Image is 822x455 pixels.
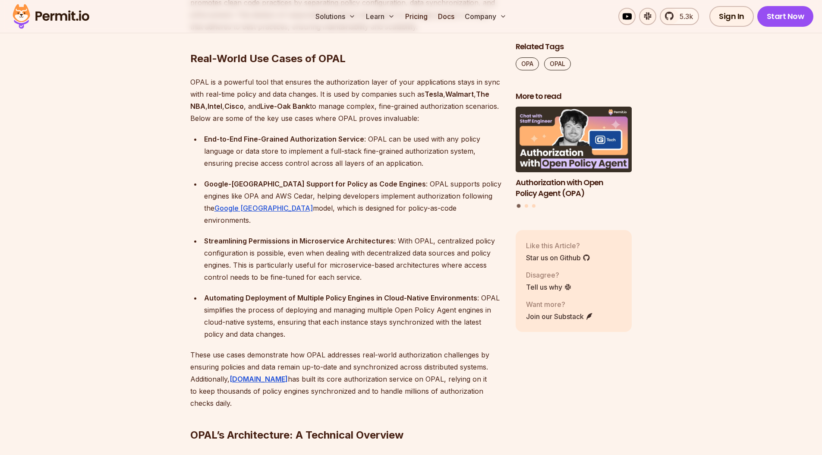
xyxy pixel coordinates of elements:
a: OPA [516,57,539,70]
h2: OPAL’s Architecture: A Technical Overview [190,394,502,442]
strong: Google-[GEOGRAPHIC_DATA] Support for Policy as Code Engines [204,180,426,188]
a: Authorization with Open Policy Agent (OPA)Authorization with Open Policy Agent (OPA) [516,107,632,199]
h2: Related Tags [516,41,632,52]
a: Sign In [709,6,754,27]
a: Join our Substack [526,311,593,322]
a: OPAL [544,57,571,70]
strong: Live-Oak Bank [260,102,310,111]
button: Solutions [312,8,359,25]
p: Want more? [526,299,593,310]
div: : OPAL supports policy engines like OPA and AWS Cedar, helping developers implement authorization... [204,178,502,226]
p: Disagree? [526,270,572,280]
strong: End-to-End Fine-Grained Authorization Service [204,135,364,143]
strong: Streamlining Permissions in Microservice Architectures [204,237,394,245]
li: 1 of 3 [516,107,632,199]
a: Tell us why [526,282,572,292]
a: 5.3k [660,8,699,25]
a: Docs [435,8,458,25]
div: : OPAL can be used with any policy language or data store to implement a full-stack fine-grained ... [204,133,502,169]
a: Google [GEOGRAPHIC_DATA] [214,204,313,212]
div: Posts [516,107,632,209]
p: Like this Article? [526,240,590,251]
button: Learn [362,8,398,25]
strong: Tesla [425,90,443,98]
p: These use cases demonstrate how OPAL addresses real-world authorization challenges by ensuring po... [190,349,502,409]
a: Start Now [757,6,814,27]
span: 5.3k [674,11,693,22]
button: Company [461,8,510,25]
button: Go to slide 1 [517,204,521,208]
button: Go to slide 2 [525,205,528,208]
h3: Authorization with Open Policy Agent (OPA) [516,177,632,199]
a: Pricing [402,8,431,25]
div: : OPAL simplifies the process of deploying and managing multiple Open Policy Agent engines in clo... [204,292,502,340]
button: Go to slide 3 [532,205,535,208]
h2: Real-World Use Cases of OPAL [190,17,502,66]
a: [DOMAIN_NAME] [230,375,288,383]
p: OPAL is a powerful tool that ensures the authorization layer of your applications stays in sync w... [190,76,502,124]
a: Star us on Github [526,253,590,263]
strong: The NBA [190,90,489,111]
img: Authorization with Open Policy Agent (OPA) [516,107,632,173]
strong: Automating Deployment of Multiple Policy Engines in Cloud-Native Environments [204,294,477,302]
h2: More to read [516,91,632,102]
strong: Intel [208,102,222,111]
strong: Walmart [445,90,474,98]
img: Permit logo [9,2,93,31]
strong: Cisco [224,102,244,111]
div: : With OPAL, centralized policy configuration is possible, even when dealing with decentralized d... [204,235,502,283]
